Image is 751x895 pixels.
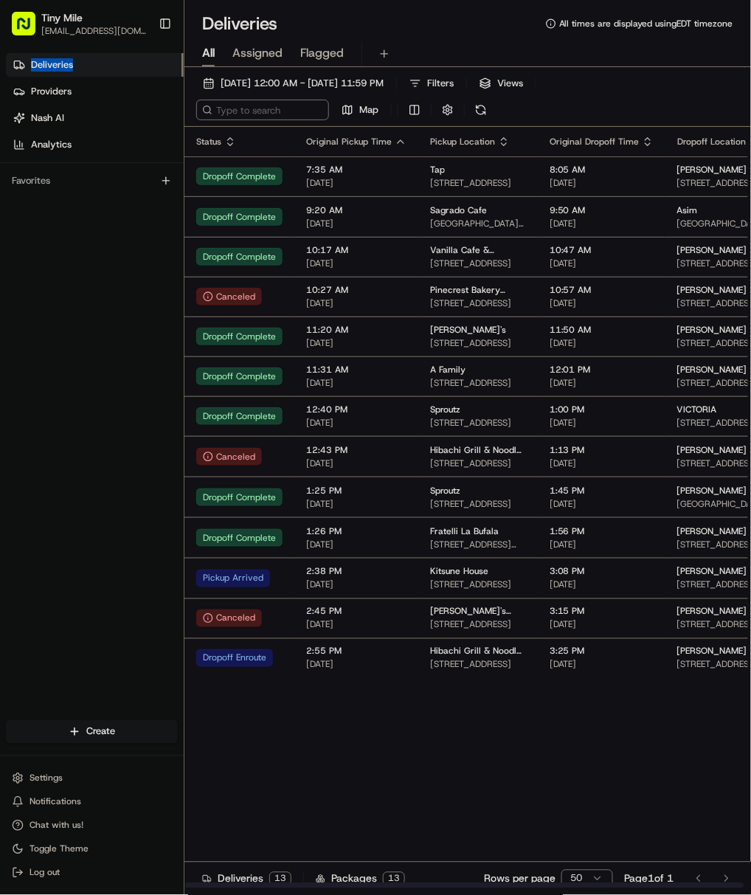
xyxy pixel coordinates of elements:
span: 1:56 PM [550,525,654,537]
button: Map [335,100,385,120]
span: [PERSON_NAME]'s Pizzeria [430,606,526,618]
div: Deliveries [202,871,291,886]
div: 13 [269,872,291,885]
span: All times are displayed using EDT timezone [559,18,733,30]
span: Vanilla Cafe & Breakfast/Desserts [430,244,526,256]
span: [STREET_ADDRESS] [430,297,526,309]
span: [PERSON_NAME] [677,364,747,376]
span: All [202,44,215,62]
span: [DATE] [550,498,654,510]
span: Settings [30,773,63,784]
div: Page 1 of 1 [625,871,674,886]
span: [STREET_ADDRESS][US_STATE] [430,539,526,550]
span: Sproutz [430,404,460,415]
a: Providers [6,80,184,103]
span: 8:05 AM [550,164,654,176]
button: Tiny Mile[EMAIL_ADDRESS][DOMAIN_NAME] [6,6,153,41]
span: [EMAIL_ADDRESS][DOMAIN_NAME] [41,25,147,37]
span: [STREET_ADDRESS] [430,457,526,469]
span: 12:01 PM [550,364,654,376]
span: Kitsune House [430,566,488,578]
span: [DATE] [306,619,406,631]
span: Fratelli La Bufala [430,525,499,537]
span: 10:27 AM [306,284,406,296]
a: Deliveries [6,53,184,77]
span: [DATE] [306,377,406,389]
span: Views [497,77,523,90]
span: [DATE] [306,177,406,189]
input: Clear [38,95,243,111]
span: [DATE] [550,258,654,269]
span: [STREET_ADDRESS] [430,579,526,591]
div: Packages [316,871,405,886]
span: 12:43 PM [306,444,406,456]
span: [STREET_ADDRESS] [430,377,526,389]
button: Tiny Mile [41,10,83,25]
span: Knowledge Base [30,212,113,227]
span: [DATE] [550,337,654,349]
span: [PERSON_NAME] [677,485,747,497]
span: [STREET_ADDRESS] [430,498,526,510]
a: 📗Knowledge Base [9,207,119,233]
span: [PERSON_NAME] [677,244,747,256]
span: 1:26 PM [306,525,406,537]
span: Status [196,136,221,148]
span: 10:47 AM [550,244,654,256]
button: Toggle Theme [6,839,178,860]
span: [DATE] [306,659,406,671]
span: [PERSON_NAME]'s [430,324,506,336]
span: [PERSON_NAME] [677,606,747,618]
span: Pickup Location [430,136,495,148]
button: Canceled [196,288,262,305]
span: Chat with us! [30,820,83,832]
span: Tap [430,164,445,176]
button: Chat with us! [6,815,178,836]
button: Log out [6,863,178,883]
a: 💻API Documentation [119,207,243,233]
span: [DATE] [550,579,654,591]
span: 3:08 PM [550,566,654,578]
span: 12:40 PM [306,404,406,415]
span: [DATE] [550,539,654,550]
span: Assigned [232,44,283,62]
span: [DATE] [550,177,654,189]
button: Canceled [196,609,262,627]
span: [PERSON_NAME] [677,566,747,578]
span: Filters [427,77,454,90]
span: [STREET_ADDRESS] [430,659,526,671]
span: Sagrado Cafe [430,204,487,216]
p: Welcome 👋 [15,59,269,83]
span: Nash AI [31,111,64,125]
button: Notifications [6,792,178,812]
span: [DATE] [306,218,406,229]
span: [DATE] [306,258,406,269]
span: [DATE] [550,297,654,309]
span: Log out [30,867,60,879]
span: [DATE] [550,457,654,469]
span: [STREET_ADDRESS] [430,619,526,631]
span: [DATE] 12:00 AM - [DATE] 11:59 PM [221,77,384,90]
div: Canceled [196,448,262,466]
span: 9:20 AM [306,204,406,216]
img: 1736555255976-a54dd68f-1ca7-489b-9aae-adbdc363a1c4 [15,140,41,167]
span: [DATE] [306,297,406,309]
button: Settings [6,768,178,789]
button: [DATE] 12:00 AM - [DATE] 11:59 PM [196,73,390,94]
span: Notifications [30,796,81,808]
button: Refresh [471,100,491,120]
span: [DATE] [306,498,406,510]
span: Dropoff Location [677,136,746,148]
div: Favorites [6,169,178,193]
span: [DATE] [550,659,654,671]
span: Create [86,725,115,739]
span: [DATE] [306,337,406,349]
span: Toggle Theme [30,843,89,855]
span: 7:35 AM [306,164,406,176]
span: Pylon [147,249,179,260]
span: 2:45 PM [306,606,406,618]
span: 1:25 PM [306,485,406,497]
span: 1:00 PM [550,404,654,415]
span: 3:25 PM [550,646,654,657]
span: Hibachi Grill & Noodle Bar ([GEOGRAPHIC_DATA]) [430,444,526,456]
span: [DATE] [306,579,406,591]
